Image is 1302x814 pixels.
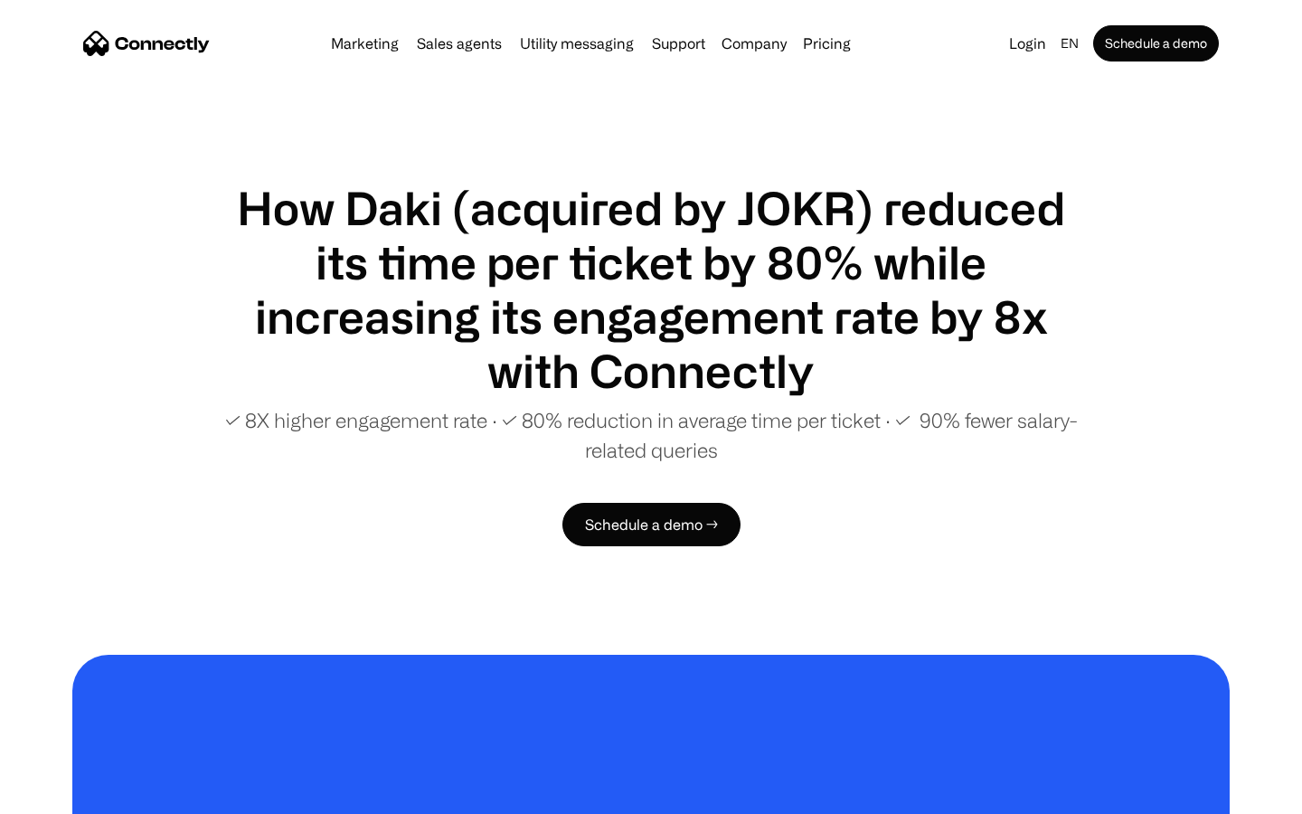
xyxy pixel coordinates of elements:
[1053,31,1090,56] div: en
[796,36,858,51] a: Pricing
[217,181,1085,398] h1: How Daki (acquired by JOKR) reduced its time per ticket by 80% while increasing its engagement ra...
[645,36,712,51] a: Support
[36,782,108,808] ul: Language list
[1002,31,1053,56] a: Login
[324,36,406,51] a: Marketing
[217,405,1085,465] p: ✓ 8X higher engagement rate ∙ ✓ 80% reduction in average time per ticket ∙ ✓ 90% fewer salary-rel...
[716,31,792,56] div: Company
[18,781,108,808] aside: Language selected: English
[1061,31,1079,56] div: en
[513,36,641,51] a: Utility messaging
[410,36,509,51] a: Sales agents
[562,503,741,546] a: Schedule a demo →
[1093,25,1219,62] a: Schedule a demo
[722,31,787,56] div: Company
[83,30,210,57] a: home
